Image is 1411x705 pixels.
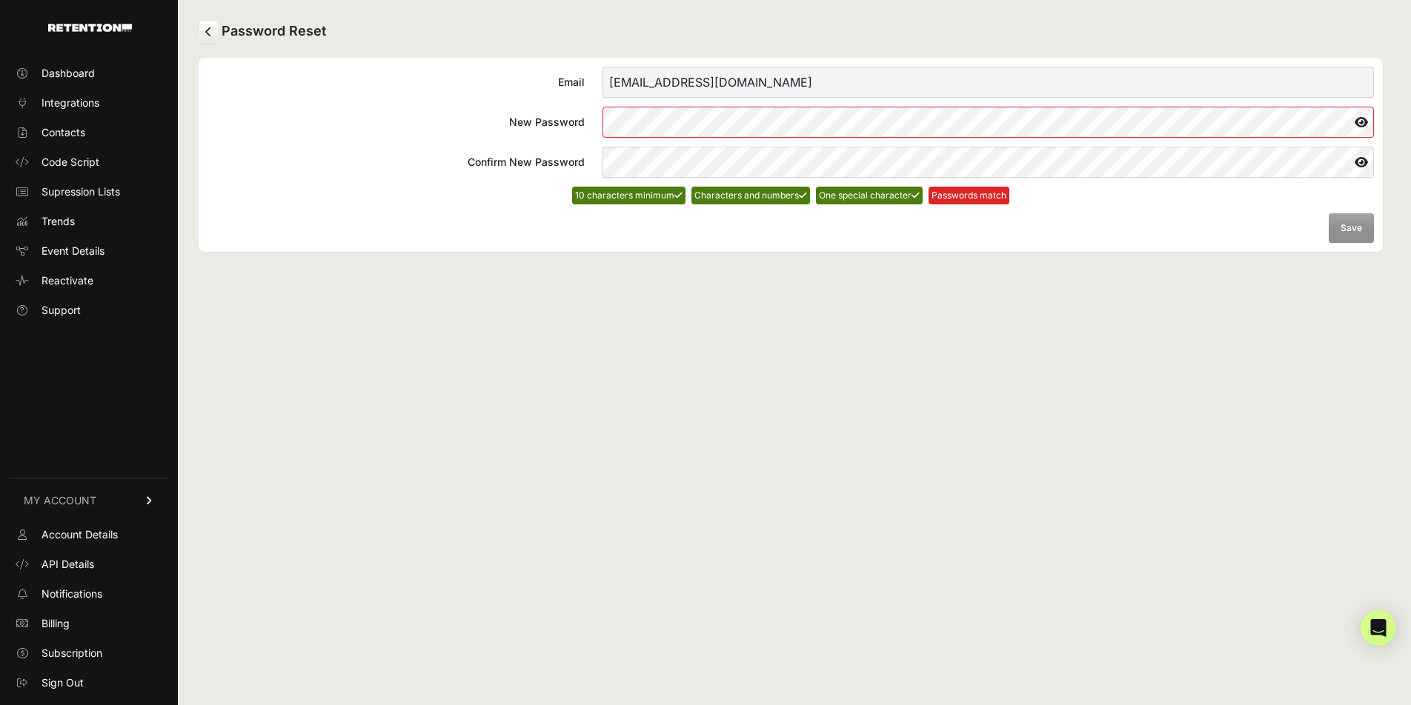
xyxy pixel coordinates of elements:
[9,641,169,665] a: Subscription
[9,612,169,635] a: Billing
[9,121,169,144] a: Contacts
[9,552,169,576] a: API Details
[9,210,169,233] a: Trends
[602,107,1374,138] input: New Password
[41,303,81,318] span: Support
[207,155,585,170] div: Confirm New Password
[9,582,169,606] a: Notifications
[572,187,685,204] li: 10 characters minimum
[41,557,94,572] span: API Details
[9,671,169,695] a: Sign Out
[9,269,169,293] a: Reactivate
[9,239,169,263] a: Event Details
[41,587,102,601] span: Notifications
[9,61,169,85] a: Dashboard
[41,125,85,140] span: Contacts
[9,180,169,204] a: Supression Lists
[691,187,810,204] li: Characters and numbers
[41,66,95,81] span: Dashboard
[41,155,99,170] span: Code Script
[1361,610,1396,646] div: Open Intercom Messenger
[602,147,1374,178] input: Confirm New Password
[207,75,585,90] div: Email
[41,675,84,690] span: Sign Out
[929,187,1009,204] li: Passwords match
[41,96,99,110] span: Integrations
[41,273,93,288] span: Reactivate
[41,616,70,631] span: Billing
[48,24,132,32] img: Retention.com
[41,244,104,258] span: Event Details
[602,67,1374,98] input: Email
[9,298,169,322] a: Support
[24,493,96,508] span: MY ACCOUNT
[9,478,169,523] a: MY ACCOUNT
[816,187,923,204] li: One special character
[9,150,169,174] a: Code Script
[199,21,1383,43] h2: Password Reset
[41,646,102,661] span: Subscription
[41,527,118,542] span: Account Details
[41,184,120,199] span: Supression Lists
[9,523,169,547] a: Account Details
[207,115,585,130] div: New Password
[41,214,75,229] span: Trends
[9,91,169,115] a: Integrations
